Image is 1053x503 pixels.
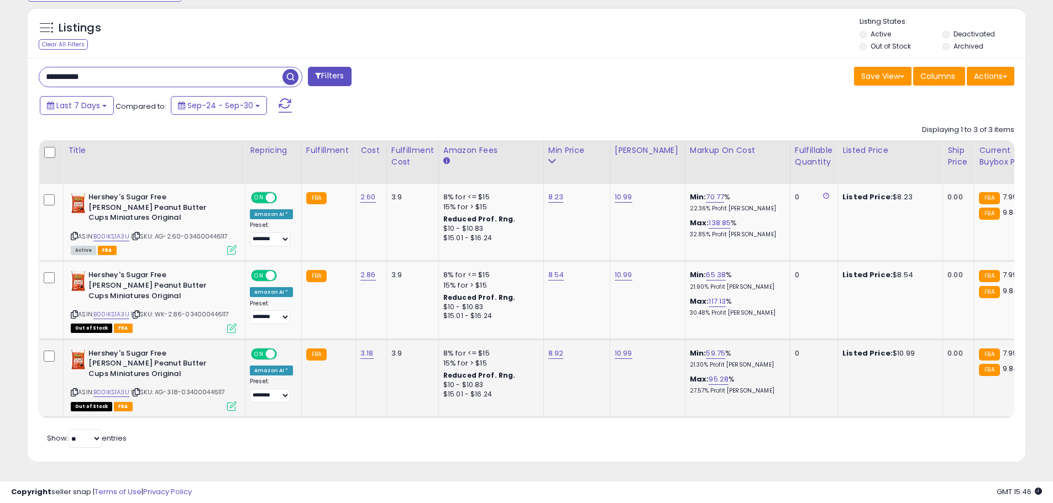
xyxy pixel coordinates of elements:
div: 0 [795,270,829,280]
label: Deactivated [954,29,995,39]
a: 8.92 [548,348,564,359]
div: $15.01 - $16.24 [443,311,535,321]
div: Fulfillment Cost [391,145,434,168]
div: 15% for > $15 [443,202,535,212]
a: 138.85 [709,218,731,229]
span: 7.99 [1003,192,1018,202]
div: ASIN: [71,348,237,410]
div: Displaying 1 to 3 of 3 items [922,125,1014,135]
b: Listed Price: [842,348,893,358]
span: FBA [114,324,133,333]
span: OFF [275,193,293,203]
small: FBA [979,192,999,204]
span: 9.84 [1003,285,1019,296]
div: Amazon Fees [443,145,539,156]
p: 30.48% Profit [PERSON_NAME] [690,309,782,317]
a: Terms of Use [95,486,142,497]
button: Save View [854,67,911,86]
div: Preset: [250,221,293,246]
a: 8.54 [548,269,564,280]
div: Preset: [250,300,293,325]
span: Columns [920,71,955,82]
div: Cost [360,145,382,156]
p: 27.57% Profit [PERSON_NAME] [690,387,782,395]
div: Markup on Cost [690,145,785,156]
button: Actions [967,67,1014,86]
span: All listings that are currently out of stock and unavailable for purchase on Amazon [71,402,112,411]
div: Amazon AI * [250,209,293,219]
b: Min: [690,269,706,280]
div: % [690,218,782,239]
b: Hershey's Sugar Free [PERSON_NAME] Peanut Butter Cups Miniatures Original [88,192,223,226]
div: 3.9 [391,348,430,358]
span: Last 7 Days [56,100,100,111]
b: Max: [690,296,709,306]
small: Amazon Fees. [443,156,450,166]
span: OFF [275,271,293,280]
button: Columns [913,67,965,86]
b: Hershey's Sugar Free [PERSON_NAME] Peanut Butter Cups Miniatures Original [88,270,223,304]
p: 21.30% Profit [PERSON_NAME] [690,361,782,369]
small: FBA [979,270,999,282]
p: 22.36% Profit [PERSON_NAME] [690,205,782,213]
b: Listed Price: [842,269,893,280]
a: B00IKS1A3U [93,388,129,397]
div: 0.00 [947,270,966,280]
div: Fulfillment [306,145,351,156]
small: FBA [979,286,999,298]
button: Filters [308,67,351,86]
div: 3.9 [391,192,430,202]
span: ON [252,349,266,358]
a: 65.38 [706,269,726,280]
span: Compared to: [116,101,166,112]
th: The percentage added to the cost of goods (COGS) that forms the calculator for Min & Max prices. [685,140,790,184]
b: Reduced Prof. Rng. [443,214,516,224]
div: $10 - $10.83 [443,224,535,234]
a: B00IKS1A3U [93,232,129,241]
span: | SKU: AG-2.60-034000446117 [131,232,228,241]
h5: Listings [59,20,101,36]
label: Out of Stock [871,41,911,51]
div: 15% for > $15 [443,280,535,290]
div: Fulfillable Quantity [795,145,833,168]
div: % [690,374,782,395]
div: $8.54 [842,270,934,280]
div: $10.99 [842,348,934,358]
a: 117.13 [709,296,726,307]
div: Ship Price [947,145,970,168]
small: FBA [979,364,999,376]
div: $15.01 - $16.24 [443,234,535,243]
div: 3.9 [391,270,430,280]
span: 9.84 [1003,207,1019,218]
div: Amazon AI * [250,366,293,375]
div: $8.23 [842,192,934,202]
b: Max: [690,218,709,228]
p: 32.85% Profit [PERSON_NAME] [690,231,782,239]
a: 95.28 [709,374,729,385]
small: FBA [979,348,999,361]
div: % [690,348,782,369]
span: 9.84 [1003,363,1019,374]
span: All listings currently available for purchase on Amazon [71,246,96,255]
div: 0.00 [947,192,966,202]
b: Reduced Prof. Rng. [443,370,516,380]
a: 59.75 [706,348,725,359]
img: 41CPx2rdFmL._SL40_.jpg [71,348,86,370]
small: FBA [979,208,999,220]
b: Reduced Prof. Rng. [443,293,516,302]
small: FBA [306,192,327,204]
div: Min Price [548,145,605,156]
div: Listed Price [842,145,938,156]
div: Preset: [250,378,293,403]
label: Active [871,29,891,39]
button: Last 7 Days [40,96,114,115]
span: 7.99 [1003,348,1018,358]
span: Sep-24 - Sep-30 [187,100,253,111]
div: 8% for <= $15 [443,348,535,358]
p: Listing States: [860,17,1025,27]
span: FBA [114,402,133,411]
a: B00IKS1A3U [93,310,129,319]
div: 15% for > $15 [443,358,535,368]
div: seller snap | | [11,487,192,497]
div: 8% for <= $15 [443,270,535,280]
